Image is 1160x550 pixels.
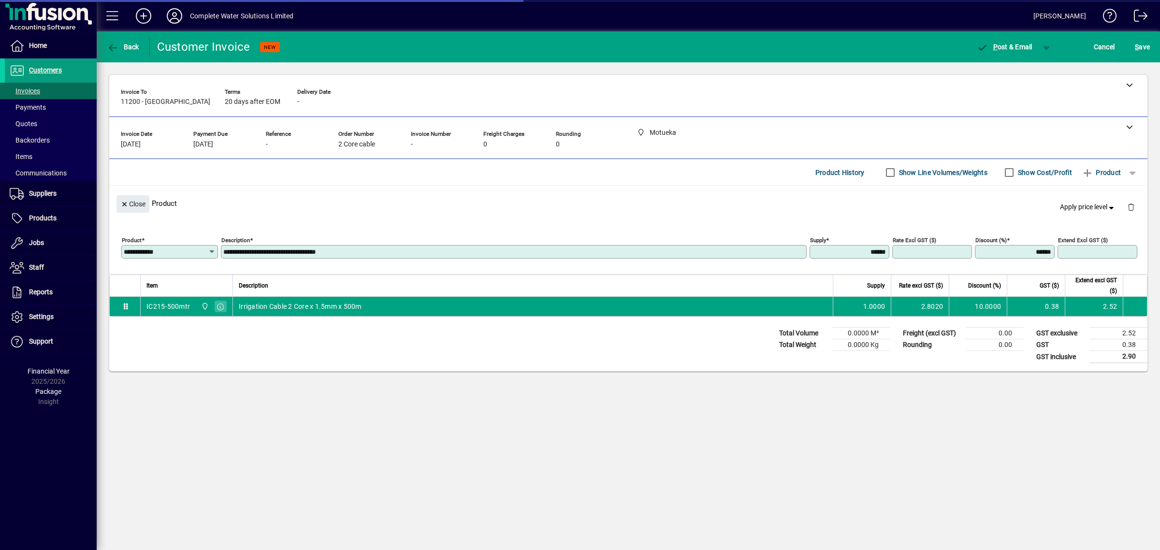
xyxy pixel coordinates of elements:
button: Profile [159,7,190,25]
span: Invoices [10,87,40,95]
button: Delete [1119,195,1143,218]
div: Complete Water Solutions Limited [190,8,294,24]
mat-label: Rate excl GST ($) [893,237,936,244]
td: 10.0000 [949,297,1007,316]
td: 2.90 [1089,351,1147,363]
span: Suppliers [29,189,57,197]
td: 0.00 [966,339,1024,351]
span: 20 days after EOM [225,98,280,106]
div: Product [109,186,1147,221]
span: Communications [10,169,67,177]
span: [DATE] [121,141,141,148]
td: 2.52 [1065,297,1123,316]
mat-label: Supply [810,237,826,244]
a: Jobs [5,231,97,255]
span: Quotes [10,120,37,128]
a: Home [5,34,97,58]
span: ave [1135,39,1150,55]
td: 0.00 [966,328,1024,339]
app-page-header-button: Delete [1119,203,1143,211]
button: Product [1077,164,1126,181]
mat-label: Extend excl GST ($) [1058,237,1108,244]
span: Backorders [10,136,50,144]
div: 2.8020 [897,302,943,311]
span: [DATE] [193,141,213,148]
button: Add [128,7,159,25]
a: Payments [5,99,97,116]
span: - [297,98,299,106]
span: Settings [29,313,54,320]
td: 0.38 [1007,297,1065,316]
app-page-header-button: Back [97,38,150,56]
span: Product History [815,165,865,180]
td: Total Volume [774,328,832,339]
td: Rounding [898,339,966,351]
app-page-header-button: Close [114,199,152,208]
span: Rate excl GST ($) [899,280,943,291]
button: Close [116,195,149,213]
a: Quotes [5,116,97,132]
a: Communications [5,165,97,181]
span: 1.0000 [863,302,885,311]
td: 0.38 [1089,339,1147,351]
button: Back [104,38,142,56]
span: Supply [867,280,885,291]
span: S [1135,43,1139,51]
td: GST [1031,339,1089,351]
td: 2.52 [1089,328,1147,339]
span: - [266,141,268,148]
span: GST ($) [1040,280,1059,291]
span: 0 [556,141,560,148]
span: Package [35,388,61,395]
span: Close [120,196,145,212]
a: Products [5,206,97,231]
span: Motueka [199,301,210,312]
span: Reports [29,288,53,296]
span: Product [1082,165,1121,180]
span: NEW [264,44,276,50]
a: Settings [5,305,97,329]
button: Apply price level [1056,199,1120,216]
span: Description [239,280,268,291]
span: Home [29,42,47,49]
div: [PERSON_NAME] [1033,8,1086,24]
div: Customer Invoice [157,39,250,55]
span: Item [146,280,158,291]
a: Support [5,330,97,354]
span: Staff [29,263,44,271]
button: Product History [812,164,869,181]
span: Apply price level [1060,202,1116,212]
td: Freight (excl GST) [898,328,966,339]
label: Show Cost/Profit [1016,168,1072,177]
td: 0.0000 Kg [832,339,890,351]
mat-label: Discount (%) [975,237,1007,244]
td: GST inclusive [1031,351,1089,363]
span: P [993,43,998,51]
span: Payments [10,103,46,111]
a: Reports [5,280,97,304]
label: Show Line Volumes/Weights [897,168,987,177]
a: Staff [5,256,97,280]
td: 0.0000 M³ [832,328,890,339]
span: 11200 - [GEOGRAPHIC_DATA] [121,98,210,106]
span: Items [10,153,32,160]
button: Save [1132,38,1152,56]
span: - [411,141,413,148]
span: Support [29,337,53,345]
button: Post & Email [971,38,1037,56]
a: Backorders [5,132,97,148]
span: Discount (%) [968,280,1001,291]
span: Products [29,214,57,222]
span: 0 [483,141,487,148]
td: GST exclusive [1031,328,1089,339]
button: Cancel [1091,38,1117,56]
span: Back [107,43,139,51]
span: Irrigation Cable 2 Core x 1.5mm x 500m [239,302,362,311]
span: Jobs [29,239,44,246]
a: Suppliers [5,182,97,206]
a: Logout [1127,2,1148,33]
span: Customers [29,66,62,74]
span: Extend excl GST ($) [1071,275,1117,296]
a: Items [5,148,97,165]
a: Invoices [5,83,97,99]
